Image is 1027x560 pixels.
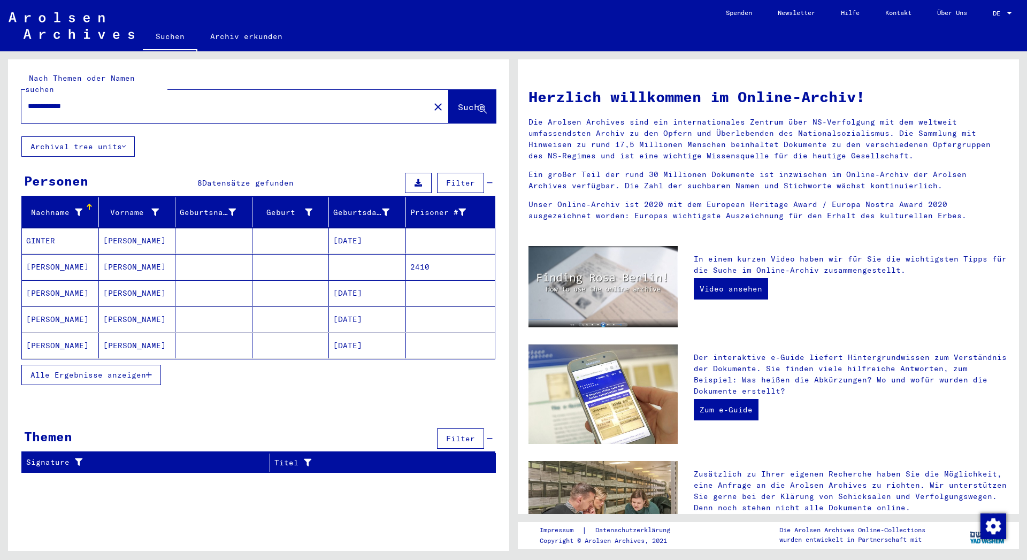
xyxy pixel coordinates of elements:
[9,12,134,39] img: Arolsen_neg.svg
[406,197,495,227] mat-header-cell: Prisoner #
[540,525,582,536] a: Impressum
[175,197,252,227] mat-header-cell: Geburtsname
[329,280,406,306] mat-cell: [DATE]
[329,228,406,254] mat-cell: [DATE]
[406,254,495,280] mat-cell: 2410
[694,254,1008,276] p: In einem kurzen Video haben wir für Sie die wichtigsten Tipps für die Suche im Online-Archiv zusa...
[24,427,72,446] div: Themen
[329,333,406,358] mat-cell: [DATE]
[99,306,176,332] mat-cell: [PERSON_NAME]
[329,306,406,332] mat-cell: [DATE]
[22,197,99,227] mat-header-cell: Nachname
[180,204,252,221] div: Geburtsname
[779,535,925,544] p: wurden entwickelt in Partnerschaft mit
[143,24,197,51] a: Suchen
[540,525,683,536] div: |
[432,101,444,113] mat-icon: close
[99,333,176,358] mat-cell: [PERSON_NAME]
[980,513,1006,539] img: Zustimmung ändern
[22,254,99,280] mat-cell: [PERSON_NAME]
[22,228,99,254] mat-cell: GINTER
[103,204,175,221] div: Vorname
[458,102,485,112] span: Suche
[197,24,295,49] a: Archiv erkunden
[528,344,678,444] img: eguide.jpg
[30,370,146,380] span: Alle Ergebnisse anzeigen
[333,207,389,218] div: Geburtsdatum
[202,178,294,188] span: Datensätze gefunden
[540,536,683,546] p: Copyright © Arolsen Archives, 2021
[437,428,484,449] button: Filter
[437,173,484,193] button: Filter
[449,90,496,123] button: Suche
[21,365,161,385] button: Alle Ergebnisse anzeigen
[257,207,313,218] div: Geburt‏
[410,207,466,218] div: Prisoner #
[22,280,99,306] mat-cell: [PERSON_NAME]
[197,178,202,188] span: 8
[694,352,1008,397] p: Der interaktive e-Guide liefert Hintergrundwissen zum Verständnis der Dokumente. Sie finden viele...
[779,525,925,535] p: Die Arolsen Archives Online-Collections
[446,434,475,443] span: Filter
[274,457,469,469] div: Titel
[427,96,449,117] button: Clear
[587,525,683,536] a: Datenschutzerklärung
[446,178,475,188] span: Filter
[180,207,236,218] div: Geburtsname
[333,204,405,221] div: Geburtsdatum
[257,204,329,221] div: Geburt‏
[694,278,768,300] a: Video ansehen
[528,169,1008,191] p: Ein großer Teil der rund 30 Millionen Dokumente ist inzwischen im Online-Archiv der Arolsen Archi...
[528,246,678,327] img: video.jpg
[968,521,1008,548] img: yv_logo.png
[528,117,1008,162] p: Die Arolsen Archives sind ein internationales Zentrum über NS-Verfolgung mit dem weltweit umfasse...
[22,333,99,358] mat-cell: [PERSON_NAME]
[99,280,176,306] mat-cell: [PERSON_NAME]
[694,399,758,420] a: Zum e-Guide
[103,207,159,218] div: Vorname
[24,171,88,190] div: Personen
[26,454,270,471] div: Signature
[99,228,176,254] mat-cell: [PERSON_NAME]
[22,306,99,332] mat-cell: [PERSON_NAME]
[99,254,176,280] mat-cell: [PERSON_NAME]
[528,86,1008,108] h1: Herzlich willkommen im Online-Archiv!
[21,136,135,157] button: Archival tree units
[694,469,1008,513] p: Zusätzlich zu Ihrer eigenen Recherche haben Sie die Möglichkeit, eine Anfrage an die Arolsen Arch...
[26,457,256,468] div: Signature
[410,204,482,221] div: Prisoner #
[528,199,1008,221] p: Unser Online-Archiv ist 2020 mit dem European Heritage Award / Europa Nostra Award 2020 ausgezeic...
[993,10,1005,17] span: DE
[26,204,98,221] div: Nachname
[329,197,406,227] mat-header-cell: Geburtsdatum
[99,197,176,227] mat-header-cell: Vorname
[252,197,329,227] mat-header-cell: Geburt‏
[25,73,135,94] mat-label: Nach Themen oder Namen suchen
[274,454,482,471] div: Titel
[26,207,82,218] div: Nachname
